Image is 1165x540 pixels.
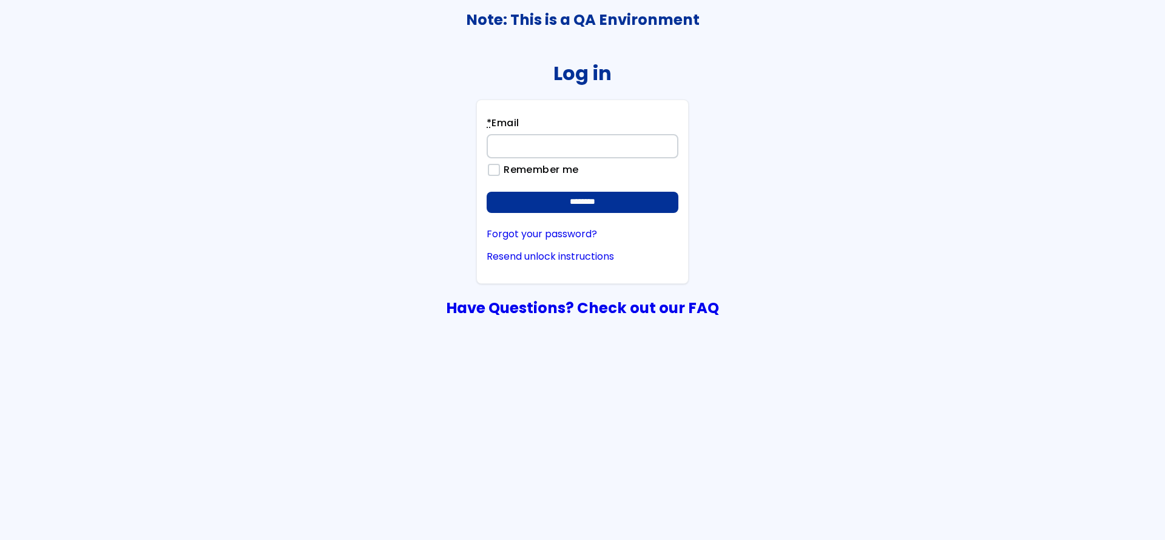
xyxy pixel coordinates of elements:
a: Resend unlock instructions [487,251,678,262]
h2: Log in [553,62,612,84]
label: Remember me [498,164,578,175]
h3: Note: This is a QA Environment [1,12,1164,29]
a: Have Questions? Check out our FAQ [446,297,719,319]
abbr: required [487,116,491,130]
label: Email [487,116,519,134]
a: Forgot your password? [487,229,678,240]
